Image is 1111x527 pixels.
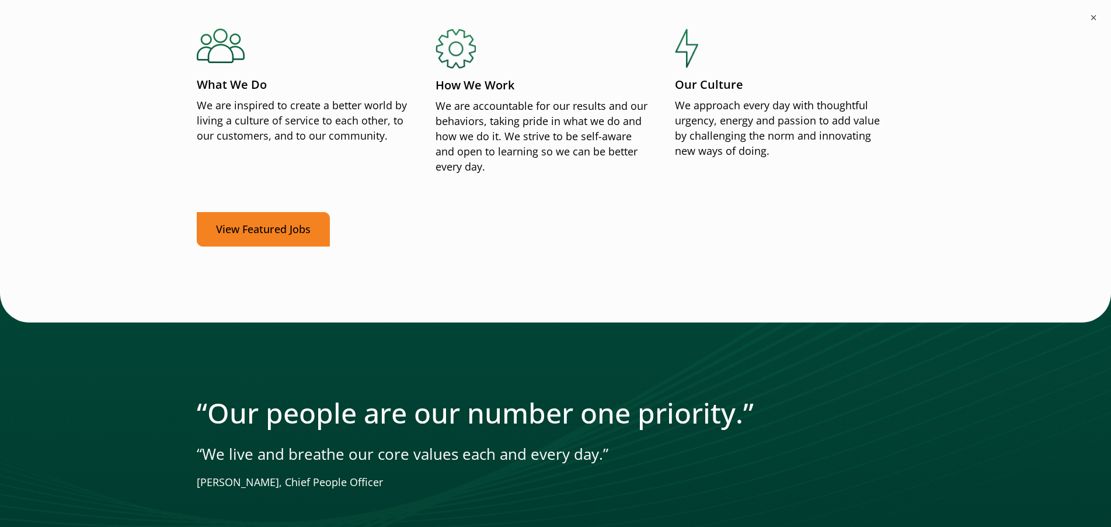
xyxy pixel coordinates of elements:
[675,29,698,68] img: Our Culture
[1088,12,1099,23] button: ×
[197,29,245,63] img: What We Do
[436,29,476,68] img: How We Work
[675,98,890,159] p: We approach every day with thoughtful urgency, energy and passion to add value by challenging the...
[197,77,412,93] p: What We Do
[436,99,651,175] p: We are accountable for our results and our behaviors, taking pride in what we do and how we do it...
[197,212,330,247] a: View Featured Jobs
[197,475,915,490] p: [PERSON_NAME], Chief People Officer
[197,98,412,144] p: We are inspired to create a better world by living a culture of service to each other, to our cus...
[675,77,890,93] p: Our Culture
[197,443,915,465] p: “We live and breathe our core values each and every day.”
[197,396,915,430] h2: “Our people are our number one priority.”
[436,77,651,94] p: How We Work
